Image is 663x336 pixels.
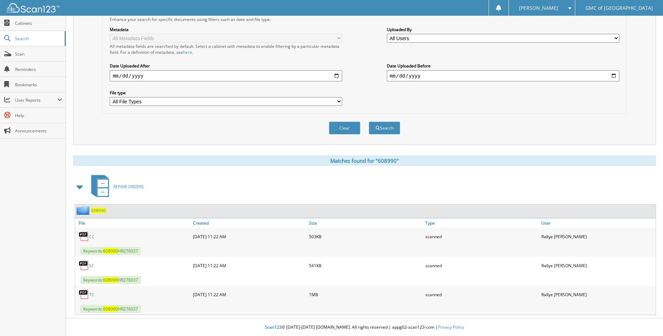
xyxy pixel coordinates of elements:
[79,289,89,300] img: PDF.png
[540,287,656,301] div: Rallye [PERSON_NAME]
[369,122,400,134] button: Search
[15,20,62,26] span: Cabinets
[585,6,653,10] span: GMC of [GEOGRAPHIC_DATA]
[110,63,342,69] label: Date Uploaded After
[307,258,423,272] div: 541KB
[307,218,423,228] a: Size
[91,207,106,213] a: 608990
[89,292,94,298] a: TC
[540,229,656,243] div: Rallye [PERSON_NAME]
[628,302,663,336] iframe: Chat Widget
[110,27,342,32] label: Metadata
[387,27,619,32] label: Uploaded By
[191,258,307,272] div: [DATE] 11:22 AM
[77,206,91,215] img: folder2.png
[438,324,464,330] a: Privacy Policy
[7,3,59,13] img: scan123-logo-white.svg
[87,173,144,200] a: REPAIR ORDERS
[15,128,62,134] span: Announcements
[113,184,144,190] span: REPAIR ORDERS
[15,66,62,72] span: Reminders
[73,155,656,166] div: Matches found for "608990"
[424,287,540,301] div: scanned
[387,63,619,69] label: Date Uploaded Before
[79,260,89,271] img: PDF.png
[80,247,141,255] span: Keywords: HR276037
[79,231,89,242] img: PDF.png
[89,234,95,240] a: CC
[191,287,307,301] div: [DATE] 11:22 AM
[424,258,540,272] div: scanned
[307,287,423,301] div: 1MB
[89,263,94,269] a: SC
[75,218,191,228] a: File
[424,218,540,228] a: Type
[80,276,141,284] span: Keywords: HR276037
[103,248,118,254] span: 608990
[106,16,622,22] div: Enhance your search for specific documents using filters such as date and file type.
[15,82,62,88] span: Bookmarks
[265,324,282,330] span: Scan123
[183,49,192,55] a: here
[15,36,61,42] span: Search
[387,70,619,81] input: end
[519,6,558,10] span: [PERSON_NAME]
[329,122,360,134] button: Clear
[110,43,342,55] div: All metadata fields are searched by default. Select a cabinet with metadata to enable filtering b...
[103,277,118,283] span: 608990
[540,258,656,272] div: Rallye [PERSON_NAME]
[110,70,342,81] input: start
[80,305,141,313] span: Keywords: HR276037
[191,218,307,228] a: Created
[110,90,342,96] label: File type
[15,97,57,103] span: User Reports
[540,218,656,228] a: User
[15,51,62,57] span: Scan
[307,229,423,243] div: 503KB
[191,229,307,243] div: [DATE] 11:22 AM
[15,112,62,118] span: Help
[424,229,540,243] div: scanned
[103,306,118,312] span: 608990
[66,319,663,336] div: © [DATE]-[DATE] [DOMAIN_NAME]. All rights reserved | appg02-scan123-com |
